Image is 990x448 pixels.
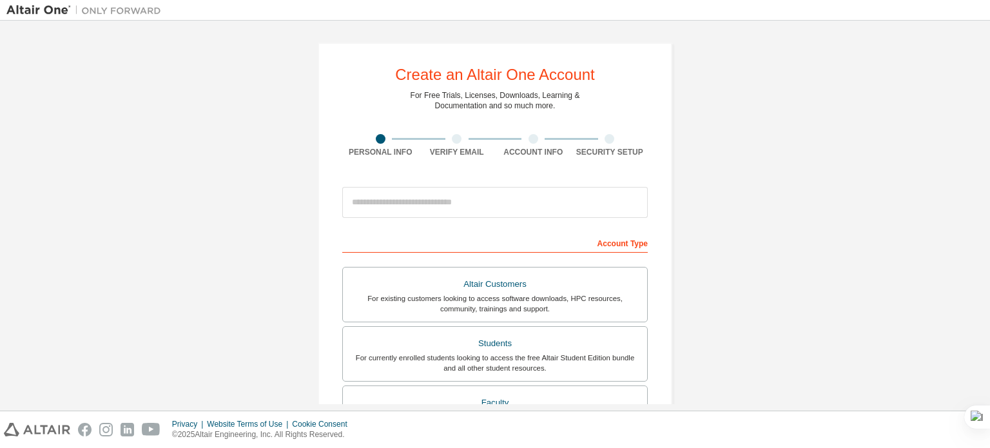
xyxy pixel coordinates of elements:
div: Account Info [495,147,572,157]
div: For existing customers looking to access software downloads, HPC resources, community, trainings ... [351,293,639,314]
div: Website Terms of Use [207,419,292,429]
img: youtube.svg [142,423,160,436]
img: facebook.svg [78,423,92,436]
div: Privacy [172,419,207,429]
div: For Free Trials, Licenses, Downloads, Learning & Documentation and so much more. [411,90,580,111]
div: Cookie Consent [292,419,354,429]
div: For currently enrolled students looking to access the free Altair Student Edition bundle and all ... [351,353,639,373]
div: Security Setup [572,147,648,157]
div: Personal Info [342,147,419,157]
img: linkedin.svg [121,423,134,436]
div: Altair Customers [351,275,639,293]
img: altair_logo.svg [4,423,70,436]
div: Account Type [342,232,648,253]
img: instagram.svg [99,423,113,436]
div: Faculty [351,394,639,412]
p: © 2025 Altair Engineering, Inc. All Rights Reserved. [172,429,355,440]
div: Students [351,335,639,353]
div: Verify Email [419,147,496,157]
div: Create an Altair One Account [395,67,595,83]
img: Altair One [6,4,168,17]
